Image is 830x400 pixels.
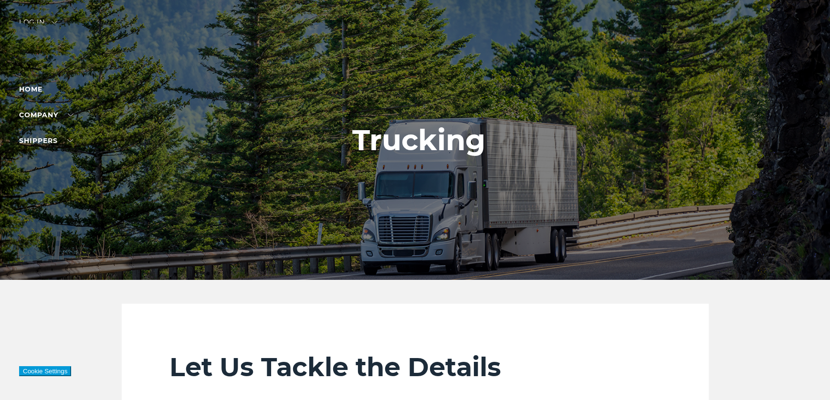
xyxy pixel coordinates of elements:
[352,124,485,156] h1: Trucking
[19,366,71,376] button: Cookie Settings
[52,21,57,24] img: arrow
[169,351,661,383] h2: Let Us Tackle the Details
[19,136,73,145] a: SHIPPERS
[19,85,42,93] a: Home
[19,111,74,119] a: Company
[379,19,451,61] img: kbx logo
[19,19,57,33] div: Log in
